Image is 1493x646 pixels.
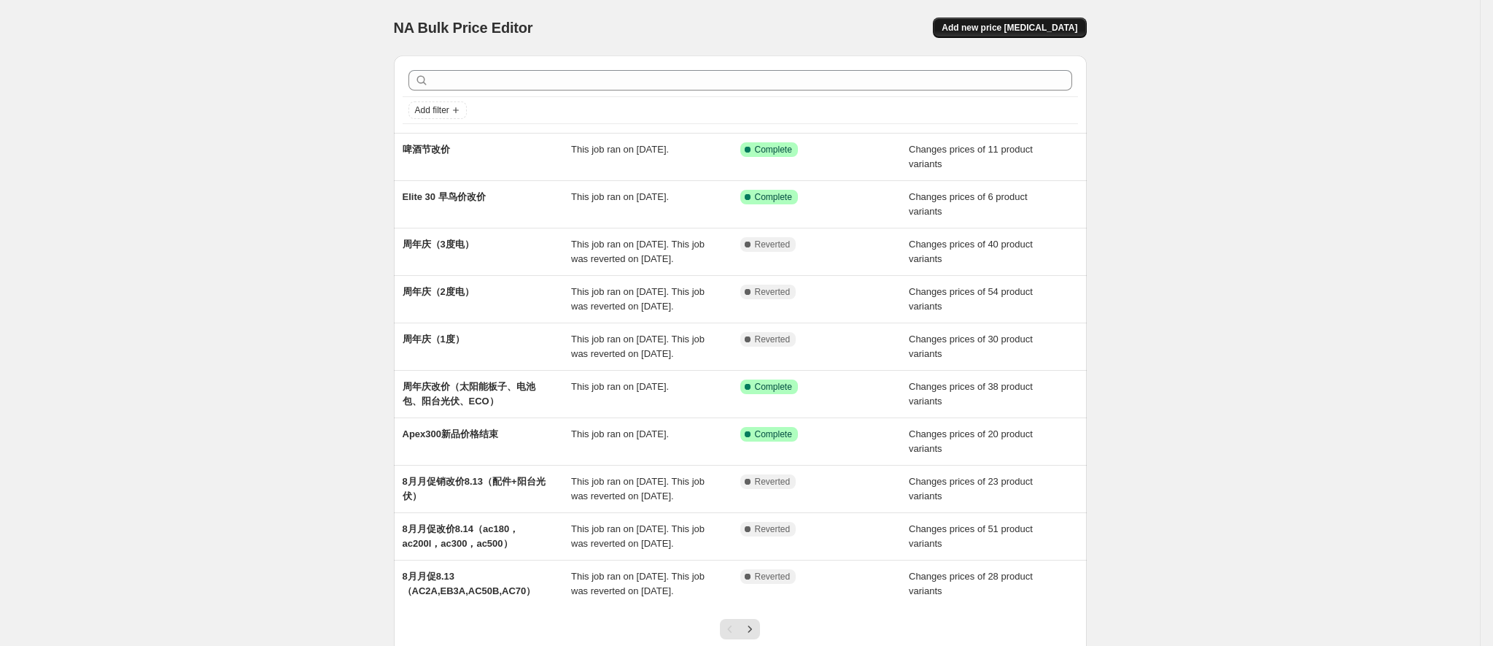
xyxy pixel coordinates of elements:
span: This job ran on [DATE]. [571,191,669,202]
span: 周年庆（3度电） [403,239,474,250]
span: This job ran on [DATE]. This job was reverted on [DATE]. [571,239,705,264]
span: Changes prices of 38 product variants [909,381,1033,407]
button: Next [740,619,760,639]
span: Elite 30 早鸟价改价 [403,191,486,202]
span: Reverted [755,286,791,298]
span: Reverted [755,476,791,488]
span: This job ran on [DATE]. This job was reverted on [DATE]. [571,523,705,549]
span: This job ran on [DATE]. This job was reverted on [DATE]. [571,334,705,359]
span: Changes prices of 28 product variants [909,571,1033,596]
span: Add filter [415,104,449,116]
span: This job ran on [DATE]. [571,381,669,392]
span: This job ran on [DATE]. This job was reverted on [DATE]. [571,476,705,501]
span: Changes prices of 23 product variants [909,476,1033,501]
span: 8月月促8.13（AC2A,EB3A,AC50B,AC70） [403,571,536,596]
span: Changes prices of 11 product variants [909,144,1033,169]
span: Changes prices of 30 product variants [909,334,1033,359]
span: This job ran on [DATE]. [571,428,669,439]
span: NA Bulk Price Editor [394,20,533,36]
span: 周年庆改价（太阳能板子、电池包、阳台光伏、ECO） [403,381,535,407]
span: Changes prices of 54 product variants [909,286,1033,312]
span: Complete [755,191,792,203]
span: Reverted [755,571,791,582]
button: Add filter [408,101,467,119]
span: 周年庆（1度） [403,334,465,345]
span: Reverted [755,334,791,345]
span: Complete [755,428,792,440]
span: Apex300新品价格结束 [403,428,498,439]
span: 8月月促销改价8.13（配件+阳台光伏） [403,476,546,501]
span: This job ran on [DATE]. [571,144,669,155]
span: This job ran on [DATE]. This job was reverted on [DATE]. [571,571,705,596]
span: Changes prices of 40 product variants [909,239,1033,264]
span: This job ran on [DATE]. This job was reverted on [DATE]. [571,286,705,312]
span: 8月月促改价8.14（ac180，ac200l，ac300，ac500） [403,523,519,549]
span: Complete [755,381,792,393]
span: 啤酒节改价 [403,144,450,155]
span: Reverted [755,523,791,535]
span: Changes prices of 6 product variants [909,191,1028,217]
nav: Pagination [720,619,760,639]
button: Add new price [MEDICAL_DATA] [933,18,1086,38]
span: 周年庆（2度电） [403,286,474,297]
span: Changes prices of 51 product variants [909,523,1033,549]
span: Reverted [755,239,791,250]
span: Add new price [MEDICAL_DATA] [942,22,1077,34]
span: Changes prices of 20 product variants [909,428,1033,454]
span: Complete [755,144,792,155]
